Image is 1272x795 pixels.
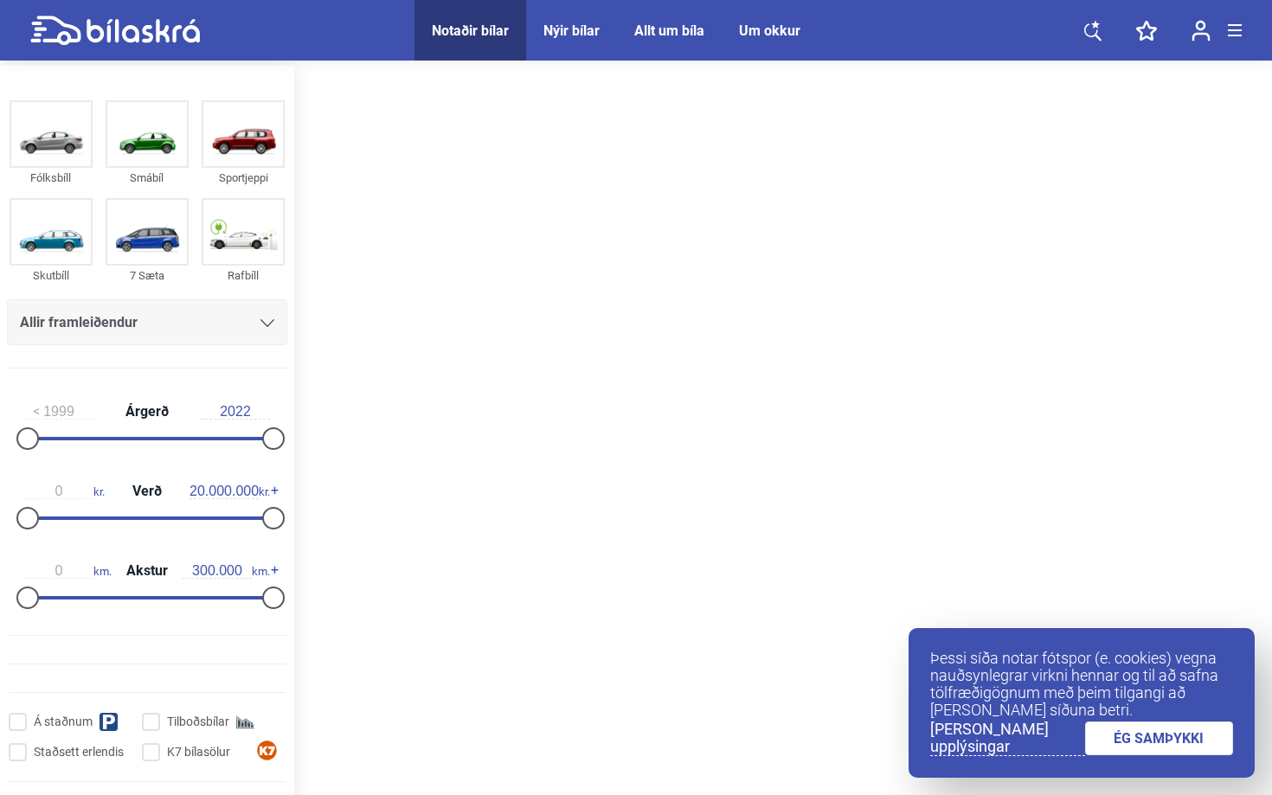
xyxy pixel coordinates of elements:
[634,22,704,39] a: Allt um bíla
[1192,20,1211,42] img: user-login.svg
[106,168,189,188] div: Smábíl
[167,743,230,761] span: K7 bílasölur
[930,650,1233,719] p: Þessi síða notar fótspor (e. cookies) vegna nauðsynlegrar virkni hennar og til að safna tölfræðig...
[167,713,229,731] span: Tilboðsbílar
[10,266,93,285] div: Skutbíll
[930,721,1085,756] a: [PERSON_NAME] upplýsingar
[432,22,509,39] a: Notaðir bílar
[34,713,93,731] span: Á staðnum
[24,484,105,499] span: kr.
[122,564,172,578] span: Akstur
[202,266,285,285] div: Rafbíll
[543,22,600,39] a: Nýir bílar
[20,311,138,335] span: Allir framleiðendur
[34,743,124,761] span: Staðsett erlendis
[739,22,800,39] a: Um okkur
[183,563,270,579] span: km.
[24,563,112,579] span: km.
[10,168,93,188] div: Fólksbíll
[1085,721,1234,755] a: ÉG SAMÞYKKI
[121,405,173,419] span: Árgerð
[128,484,166,498] span: Verð
[190,484,270,499] span: kr.
[106,266,189,285] div: 7 Sæta
[202,168,285,188] div: Sportjeppi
